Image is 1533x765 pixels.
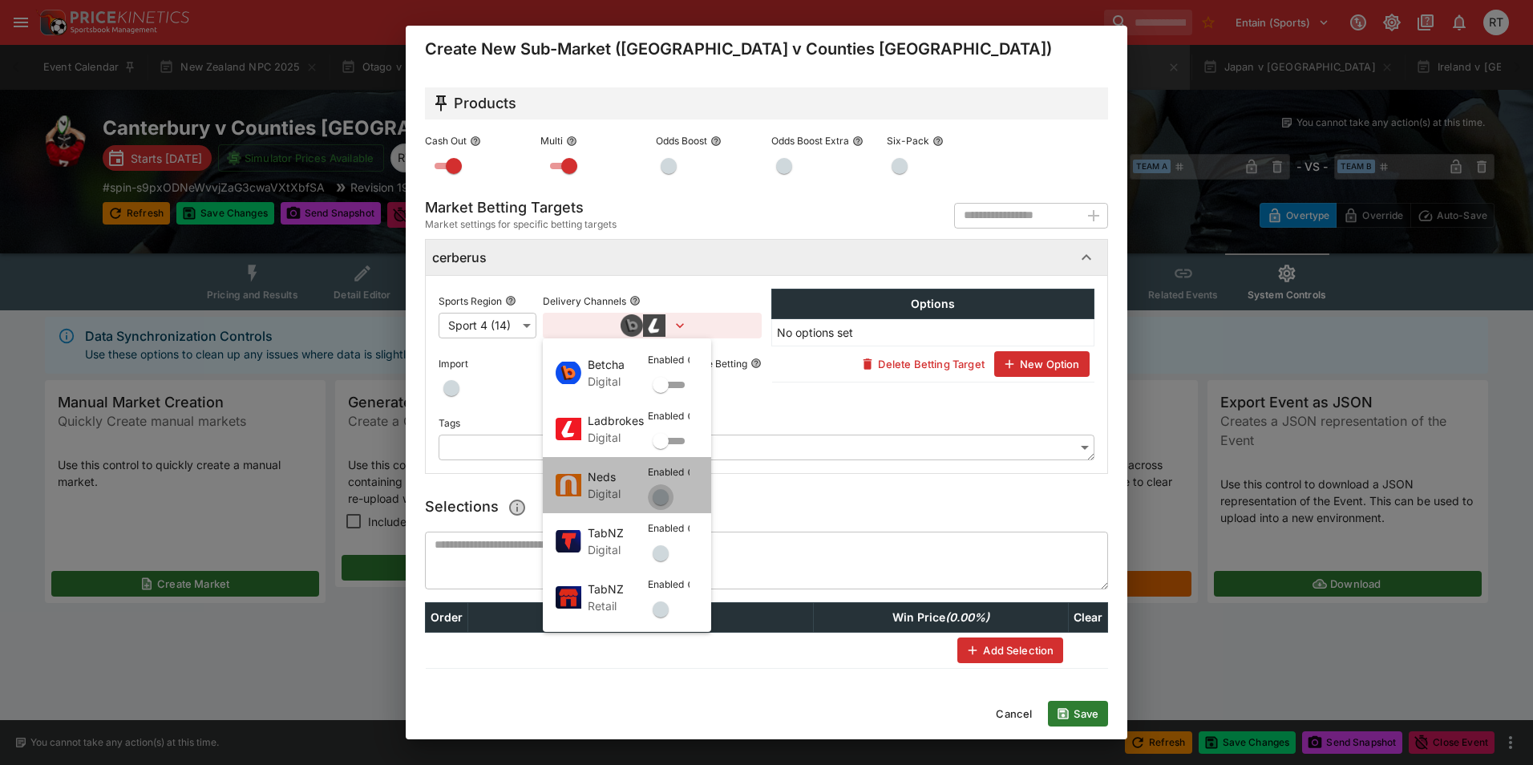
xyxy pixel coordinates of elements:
[588,581,648,597] span: TabNZ
[648,465,684,479] p: Enabled
[648,521,684,535] p: Enabled
[588,429,648,446] p: Digital
[556,474,581,496] img: optKey
[588,412,648,429] span: Ladbrokes
[588,468,648,485] span: Neds
[588,485,648,502] p: Digital
[588,524,648,541] span: TabNZ
[687,411,698,422] button: Enabled
[556,530,581,552] img: optKey
[556,362,581,384] img: optKey
[648,353,684,366] p: Enabled
[648,409,684,423] p: Enabled
[556,586,581,609] img: optKey
[588,541,648,558] p: Digital
[648,577,684,591] p: Enabled
[687,523,698,534] button: Enabled
[588,597,648,614] p: Retail
[588,356,648,373] span: Betcha
[687,354,698,366] button: Enabled
[556,418,581,440] img: optKey
[687,579,698,590] button: Enabled
[687,467,698,478] button: Enabled
[588,373,648,390] p: Digital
